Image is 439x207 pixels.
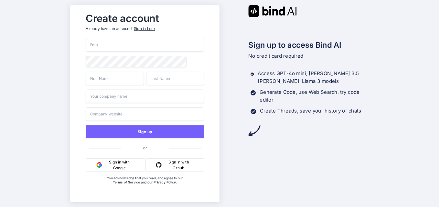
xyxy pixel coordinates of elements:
[248,5,297,17] img: Bind AI logo
[105,176,184,198] div: You acknowledge that you read, and agree to our and our
[96,162,102,167] img: google
[86,107,204,121] input: Company website
[86,72,144,85] input: First Name
[146,72,204,85] input: Last Name
[153,180,177,184] a: Privacy Policy.
[113,180,141,184] a: Terms of Service
[156,162,161,167] img: github
[86,14,204,23] h2: Create account
[121,141,169,154] span: or
[248,52,369,60] p: No credit card required
[248,39,369,51] h2: Sign up to access Bind AI
[86,158,145,171] button: Sign in with Google
[260,88,369,104] p: Generate Code, use Web Search, try code editor
[145,158,204,171] button: Sign in with Github
[134,26,155,31] div: Sign in here
[86,125,204,138] button: Sign up
[258,70,369,85] p: Access GPT-4o mini, [PERSON_NAME] 3.5 [PERSON_NAME], Llama 3 models
[260,107,361,115] p: Create Threads, save your history of chats
[86,89,204,103] input: Your company name
[86,38,204,52] input: Email
[248,124,260,136] img: arrow
[86,26,204,31] p: Already have an account?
